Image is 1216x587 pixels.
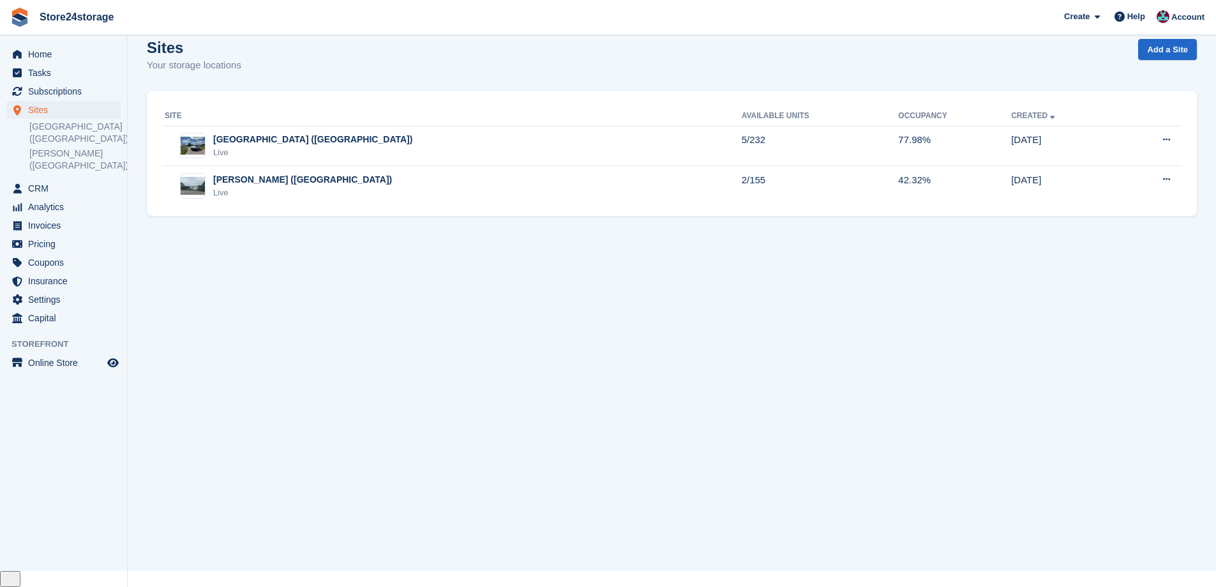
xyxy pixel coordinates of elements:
[10,8,29,27] img: stora-icon-8386f47178a22dfd0bd8f6a31ec36ba5ce8667c1dd55bd0f319d3a0aa187defe.svg
[1127,10,1145,23] span: Help
[34,6,119,27] a: Store24storage
[1157,10,1169,23] img: George
[1064,10,1090,23] span: Create
[1171,11,1205,24] span: Account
